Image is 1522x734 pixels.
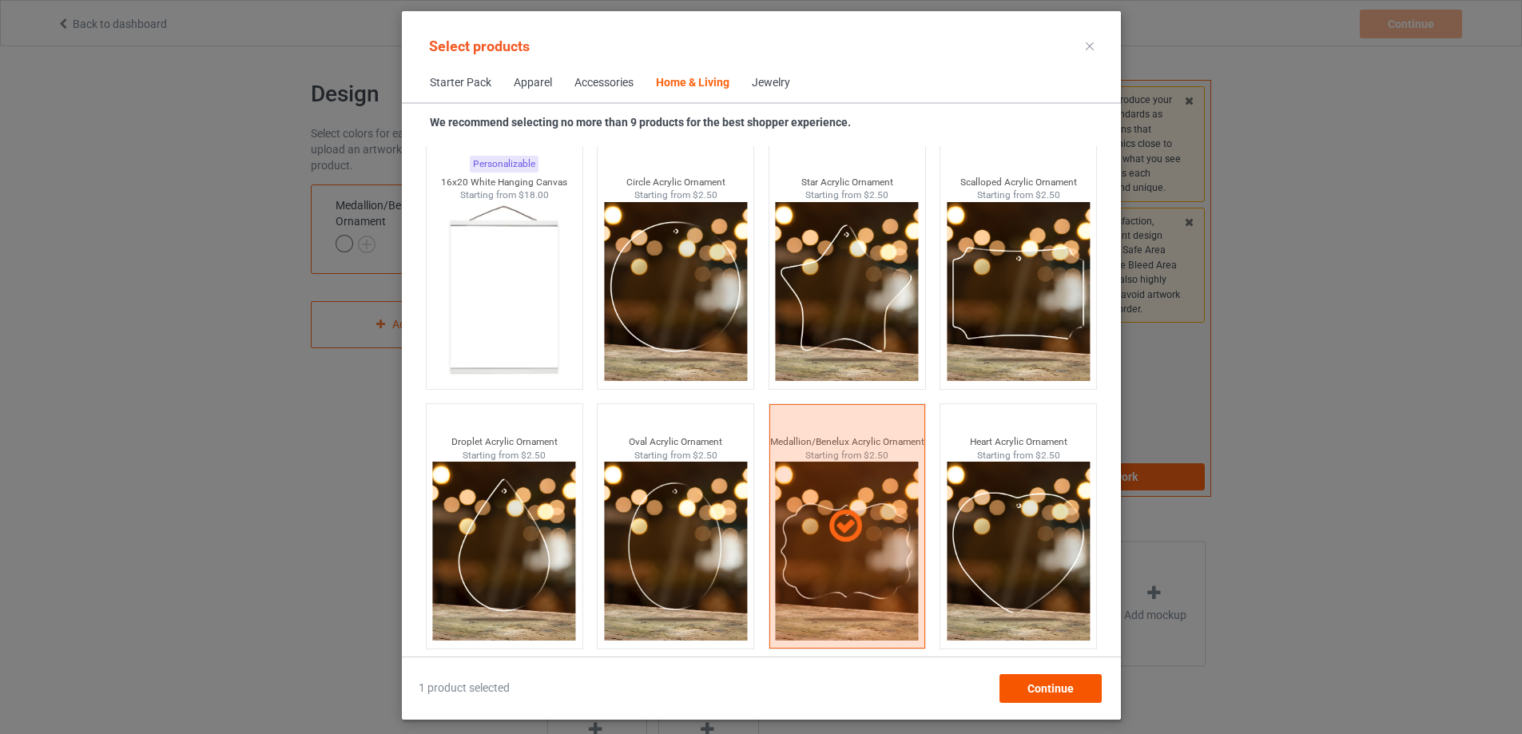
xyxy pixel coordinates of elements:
[947,202,1090,381] img: scalloped-thumbnail.png
[752,75,790,91] div: Jewelry
[518,189,548,200] span: $18.00
[999,674,1101,703] div: Continue
[598,449,753,462] div: Starting from
[692,189,717,200] span: $2.50
[604,202,747,381] img: circle-thumbnail.png
[692,450,717,461] span: $2.50
[598,435,753,449] div: Oval Acrylic Ornament
[430,116,851,129] strong: We recommend selecting no more than 9 products for the best shopper experience.
[426,188,582,202] div: Starting from
[419,680,510,696] span: 1 product selected
[947,462,1090,641] img: heart-thumbnail.png
[419,64,503,102] span: Starter Pack
[521,450,546,461] span: $2.50
[429,38,530,54] span: Select products
[598,188,753,202] div: Starting from
[656,75,729,91] div: Home & Living
[432,202,575,381] img: regular.jpg
[574,75,634,91] div: Accessories
[426,435,582,449] div: Droplet Acrylic Ornament
[775,202,918,381] img: star-thumbnail.png
[514,75,552,91] div: Apparel
[769,188,924,202] div: Starting from
[1035,450,1059,461] span: $2.50
[1035,189,1059,200] span: $2.50
[432,462,575,641] img: drop-thumbnail.png
[1027,682,1073,695] span: Continue
[598,176,753,189] div: Circle Acrylic Ornament
[940,176,1096,189] div: Scalloped Acrylic Ornament
[940,188,1096,202] div: Starting from
[604,462,747,641] img: oval-thumbnail.png
[864,189,888,200] span: $2.50
[470,156,538,173] div: Personalizable
[769,176,924,189] div: Star Acrylic Ornament
[426,449,582,462] div: Starting from
[940,435,1096,449] div: Heart Acrylic Ornament
[426,176,582,189] div: 16x20 White Hanging Canvas
[940,449,1096,462] div: Starting from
